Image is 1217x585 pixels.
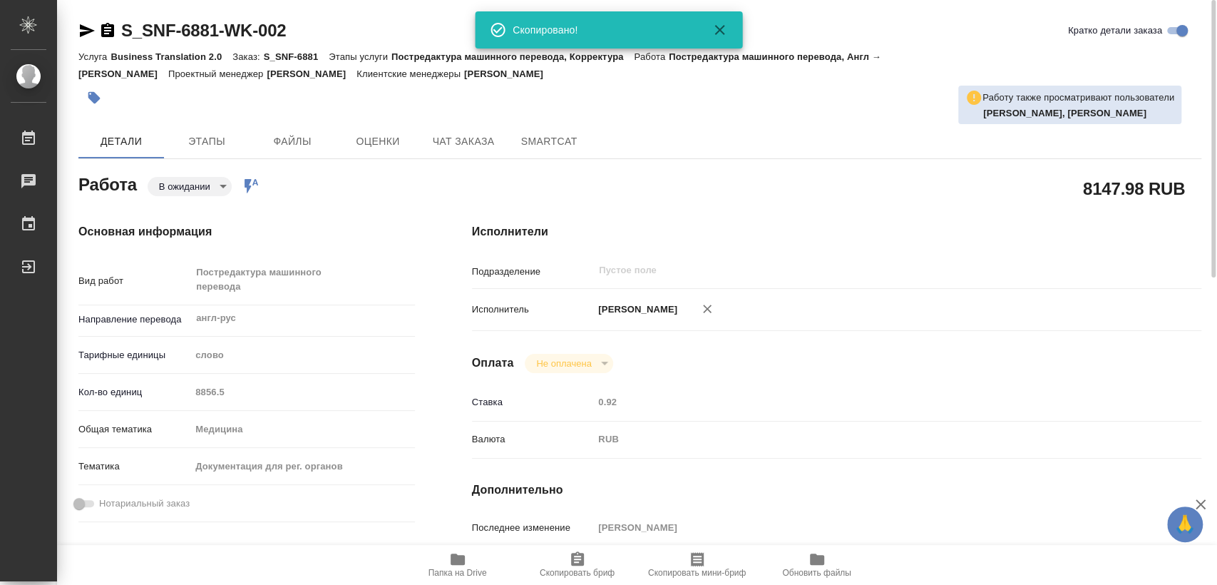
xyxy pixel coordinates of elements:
[190,417,414,442] div: Медицина
[168,68,267,79] p: Проектный менеджер
[391,51,634,62] p: Постредактура машинного перевода, Корректура
[121,21,286,40] a: S_SNF-6881-WK-002
[472,265,594,279] p: Подразделение
[78,274,190,288] p: Вид работ
[78,312,190,327] p: Направление перевода
[267,68,356,79] p: [PERSON_NAME]
[111,51,232,62] p: Business Translation 2.0
[692,293,723,325] button: Удалить исполнителя
[429,133,498,151] span: Чат заказа
[757,545,877,585] button: Обновить файлы
[593,302,677,317] p: [PERSON_NAME]
[99,497,190,511] span: Нотариальный заказ
[78,223,415,240] h4: Основная информация
[190,343,414,367] div: слово
[472,355,514,372] h4: Оплата
[472,482,1201,499] h4: Дополнительно
[982,91,1174,105] p: Работу также просматривают пользователи
[782,568,851,578] span: Обновить файлы
[78,82,110,113] button: Добавить тэг
[78,348,190,362] p: Тарифные единицы
[173,133,241,151] span: Этапы
[428,568,487,578] span: Папка на Drive
[634,51,669,62] p: Работа
[472,395,594,409] p: Ставка
[472,432,594,447] p: Валюта
[155,180,215,193] button: В ожидании
[356,68,464,79] p: Клиентские менеджеры
[78,385,190,400] p: Кол-во единиц
[597,262,1106,279] input: Пустое поле
[190,454,414,479] div: Документация для рег. органов
[637,545,757,585] button: Скопировать мини-бриф
[472,521,594,535] p: Последнее изменение
[148,177,232,196] div: В ожидании
[540,568,615,578] span: Скопировать бриф
[78,22,96,39] button: Скопировать ссылку для ЯМессенджера
[702,21,736,39] button: Закрыть
[398,545,518,585] button: Папка на Drive
[983,108,1146,118] b: [PERSON_NAME], [PERSON_NAME]
[1068,24,1162,38] span: Кратко детали заказа
[648,568,746,578] span: Скопировать мини-бриф
[190,382,414,402] input: Пустое поле
[983,106,1174,121] p: Горшкова Валентина, Васильева Александра
[78,459,190,474] p: Тематика
[78,51,111,62] p: Услуга
[264,51,329,62] p: S_SNF-6881
[78,171,137,196] h2: Работа
[472,302,594,317] p: Исполнитель
[344,133,412,151] span: Оценки
[472,223,1201,240] h4: Исполнители
[329,51,391,62] p: Этапы услуги
[99,22,116,39] button: Скопировать ссылку
[232,51,263,62] p: Заказ:
[593,427,1140,452] div: RUB
[532,357,595,370] button: Не оплачена
[78,422,190,437] p: Общая тематика
[1167,507,1203,542] button: 🙏
[1173,509,1197,539] span: 🙏
[515,133,583,151] span: SmartCat
[518,545,637,585] button: Скопировать бриф
[593,392,1140,412] input: Пустое поле
[258,133,327,151] span: Файлы
[1083,176,1185,200] h2: 8147.98 RUB
[464,68,554,79] p: [PERSON_NAME]
[593,517,1140,538] input: Пустое поле
[513,23,691,37] div: Скопировано!
[87,133,155,151] span: Детали
[525,354,612,373] div: В ожидании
